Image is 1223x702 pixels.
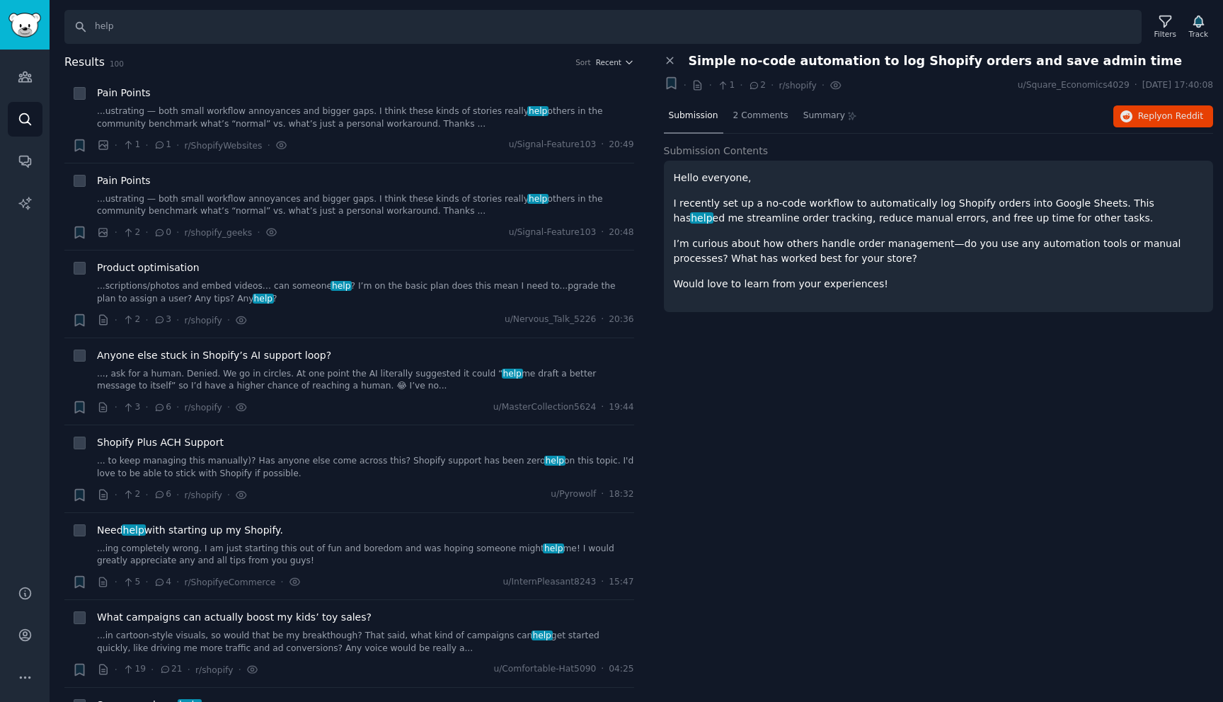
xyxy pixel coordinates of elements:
span: · [740,78,742,93]
span: Recent [596,57,621,67]
span: help [122,524,146,536]
span: Results [64,54,105,71]
span: · [176,400,179,415]
span: u/Comfortable-Hat5090 [493,663,596,676]
span: 15:47 [609,576,633,589]
span: 3 [122,401,140,414]
span: · [115,400,117,415]
span: · [115,488,117,502]
span: · [684,78,687,93]
p: I’m curious about how others handle order management—do you use any automation tools or manual pr... [674,236,1204,266]
button: Recent [596,57,634,67]
span: r/shopify [779,81,816,91]
span: 2 [122,226,140,239]
span: 1 [717,79,735,92]
span: Shopify Plus ACH Support [97,435,224,450]
span: · [176,575,179,589]
span: help [690,212,714,224]
img: GummySearch logo [8,13,41,38]
span: · [145,488,148,502]
span: · [601,488,604,501]
a: ...in cartoon-style visuals, so would that be my breakthough? That said, what kind of campaigns c... [97,630,634,655]
div: Sort [575,57,591,67]
span: · [145,400,148,415]
span: help [543,543,564,553]
span: 04:25 [609,663,633,676]
a: ...ing completely wrong. I am just starting this out of fun and boredom and was hoping someone mi... [97,543,634,568]
a: Pain Points [97,86,151,100]
span: · [145,575,148,589]
span: 2 [122,313,140,326]
span: Summary [803,110,845,122]
span: 4 [154,576,171,589]
span: · [176,138,179,153]
span: · [145,138,148,153]
span: · [267,138,270,153]
span: help [331,281,352,291]
span: r/shopify [195,665,233,675]
p: Would love to learn from your experiences! [674,277,1204,292]
span: Pain Points [97,173,151,188]
span: · [176,488,179,502]
span: u/InternPleasant8243 [503,576,597,589]
span: 19:44 [609,401,633,414]
span: · [145,313,148,328]
span: · [227,400,230,415]
a: ... to keep managing this manually)? Has anyone else come across this? Shopify support has been z... [97,455,634,480]
span: r/ShopifyWebsites [184,141,262,151]
span: 100 [110,59,124,68]
span: · [176,313,179,328]
span: · [280,575,283,589]
p: Hello everyone, [674,171,1204,185]
span: · [601,401,604,414]
span: · [238,662,241,677]
span: help [532,631,553,640]
a: Anyone else stuck in Shopify’s AI support loop? [97,348,331,363]
span: · [145,225,148,240]
span: 20:49 [609,139,633,151]
span: 2 [122,488,140,501]
span: · [115,575,117,589]
input: Search Keyword [64,10,1142,44]
span: u/MasterCollection5624 [493,401,597,414]
span: · [1135,79,1137,92]
span: r/shopify [184,316,222,326]
a: ...ustrating — both small workflow annoyances and bigger gaps. I think these kinds of stories rea... [97,105,634,130]
span: · [601,576,604,589]
span: 2 Comments [733,110,788,122]
span: help [527,106,549,116]
span: 20:36 [609,313,633,326]
button: Track [1184,12,1213,42]
span: u/Square_Economics4029 [1018,79,1130,92]
span: · [115,313,117,328]
span: 0 [154,226,171,239]
span: 1 [122,139,140,151]
a: ..., ask for a human. Denied. We go in circles. At one point the AI literally suggested it could ... [97,368,634,393]
span: 2 [748,79,766,92]
span: 3 [154,313,171,326]
div: Track [1189,29,1208,39]
span: · [188,662,190,677]
span: 5 [122,576,140,589]
span: · [257,225,260,240]
span: 19 [122,663,146,676]
span: help [544,456,565,466]
span: u/Signal-Feature103 [509,226,597,239]
span: 21 [159,663,183,676]
span: help [502,369,523,379]
span: · [601,139,604,151]
span: · [115,138,117,153]
span: 20:48 [609,226,633,239]
span: 18:32 [609,488,633,501]
span: Product optimisation [97,260,200,275]
span: 1 [154,139,171,151]
span: Need with starting up my Shopify. [97,523,283,538]
a: Replyon Reddit [1113,105,1213,128]
span: Simple no-code automation to log Shopify orders and save admin time [689,54,1183,69]
span: · [708,78,711,93]
span: · [151,662,154,677]
a: ...scriptions/photos and embed videos… can someonehelp? I’m on the basic plan does this mean I ne... [97,280,634,305]
span: Reply [1138,110,1203,123]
